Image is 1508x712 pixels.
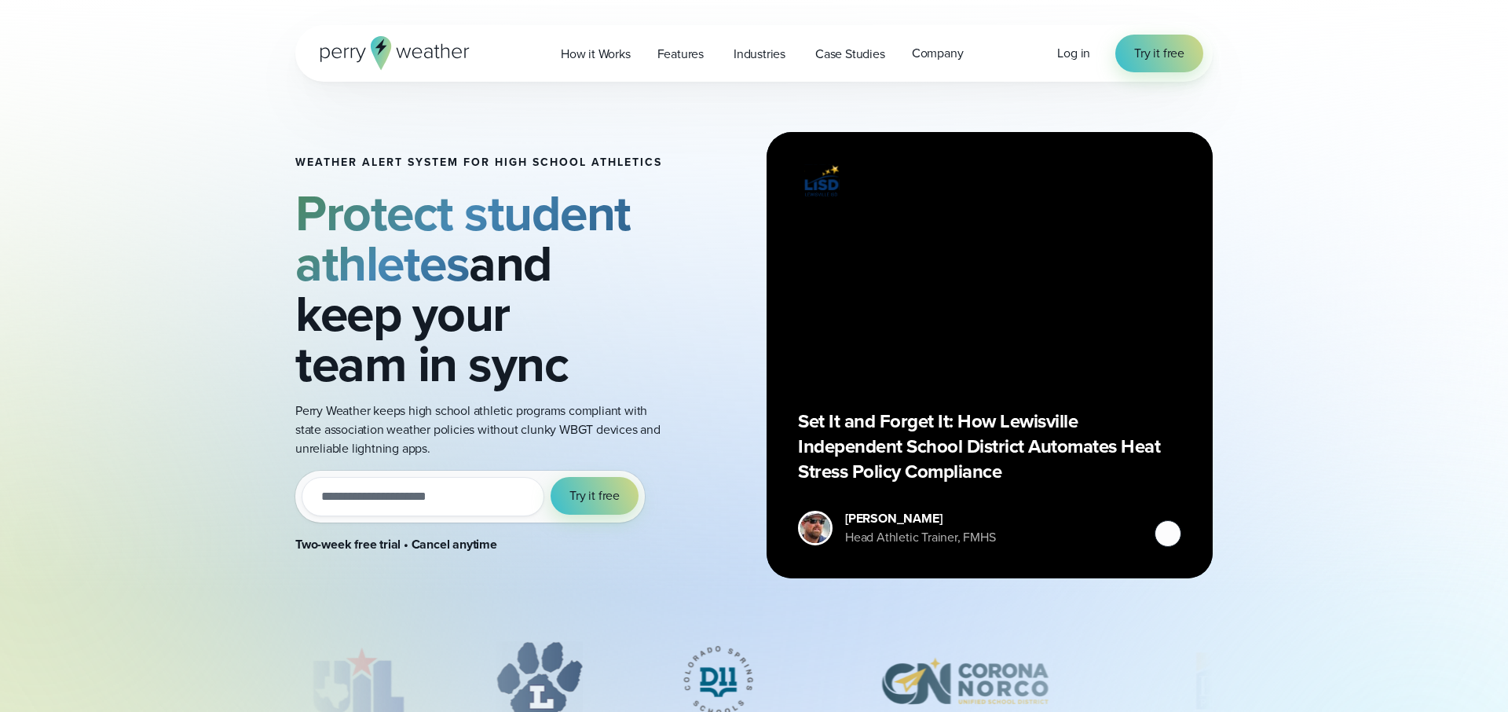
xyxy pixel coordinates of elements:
p: Perry Weather keeps high school athletic programs compliant with state association weather polici... [295,402,663,458]
span: Log in [1057,44,1090,62]
p: Set It and Forget It: How Lewisville Independent School District Automates Heat Stress Policy Com... [798,409,1181,484]
h1: Weather Alert System for High School Athletics [295,156,663,169]
span: How it Works [561,45,631,64]
span: Case Studies [815,45,885,64]
span: Try it free [569,486,620,505]
strong: Two-week free trial • Cancel anytime [295,535,497,553]
button: Try it free [551,477,639,515]
div: [PERSON_NAME] [845,509,996,528]
span: Try it free [1134,44,1184,63]
a: Case Studies [802,38,899,70]
a: Try it free [1115,35,1203,72]
strong: Protect student athletes [295,176,631,300]
span: Industries [734,45,785,64]
span: Company [912,44,964,63]
img: cody-henschke-headshot [800,513,830,543]
span: Features [657,45,704,64]
img: Lewisville ISD logo [798,163,845,199]
a: How it Works [547,38,644,70]
div: Head Athletic Trainer, FMHS [845,528,996,547]
a: Log in [1057,44,1090,63]
h2: and keep your team in sync [295,188,663,389]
